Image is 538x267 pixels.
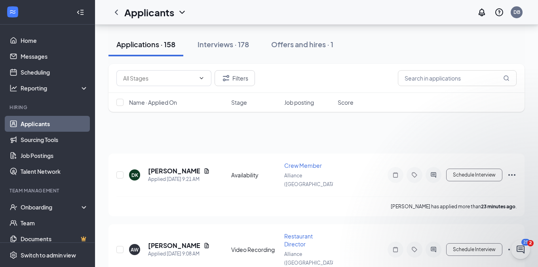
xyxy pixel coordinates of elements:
[513,9,520,15] div: DB
[76,8,84,16] svg: Collapse
[21,203,82,211] div: Onboarding
[511,240,530,259] iframe: Intercom live chat
[284,232,313,248] span: Restaurant Director
[231,171,280,179] div: Availability
[21,132,88,148] a: Sourcing Tools
[398,70,517,86] input: Search in applications
[148,175,210,183] div: Applied [DATE] 9:21 AM
[148,167,200,175] h5: [PERSON_NAME]
[503,75,509,81] svg: MagnifyingGlass
[116,39,175,49] div: Applications · 158
[10,104,87,111] div: Hiring
[410,246,419,253] svg: Tag
[21,84,89,92] div: Reporting
[507,245,517,254] svg: Ellipses
[231,246,280,254] div: Video Recording
[124,6,174,19] h1: Applicants
[21,48,88,64] a: Messages
[21,163,88,179] a: Talent Network
[131,172,138,179] div: DK
[446,243,502,256] button: Schedule Interview
[21,148,88,163] a: Job Postings
[429,172,438,178] svg: ActiveChat
[198,75,205,81] svg: ChevronDown
[10,203,17,211] svg: UserCheck
[148,250,210,258] div: Applied [DATE] 9:08 AM
[148,241,200,250] h5: [PERSON_NAME]
[112,8,121,17] svg: ChevronLeft
[446,169,502,181] button: Schedule Interview
[494,8,504,17] svg: QuestionInfo
[9,8,17,16] svg: WorkstreamLogo
[221,73,231,83] svg: Filter
[10,251,17,259] svg: Settings
[338,98,354,106] span: Score
[10,187,87,194] div: Team Management
[10,84,17,92] svg: Analysis
[21,251,76,259] div: Switch to admin view
[21,116,88,132] a: Applicants
[284,162,322,169] span: Crew Member
[21,215,88,231] a: Team
[527,240,534,246] span: 2
[429,246,438,253] svg: ActiveChat
[123,74,195,83] input: All Stages
[198,39,249,49] div: Interviews · 178
[391,246,400,253] svg: Note
[284,251,338,266] span: Alliance ([GEOGRAPHIC_DATA])
[284,98,314,106] span: Job posting
[284,173,338,187] span: Alliance ([GEOGRAPHIC_DATA])
[129,98,177,106] span: Name · Applied On
[215,70,255,86] button: Filter Filters
[410,172,419,178] svg: Tag
[203,168,210,174] svg: Document
[21,64,88,80] a: Scheduling
[477,8,487,17] svg: Notifications
[131,246,139,253] div: AW
[203,242,210,249] svg: Document
[231,98,247,106] span: Stage
[177,8,187,17] svg: ChevronDown
[271,39,333,49] div: Offers and hires · 1
[391,172,400,178] svg: Note
[21,33,88,48] a: Home
[21,231,88,247] a: DocumentsCrown
[507,170,517,180] svg: Ellipses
